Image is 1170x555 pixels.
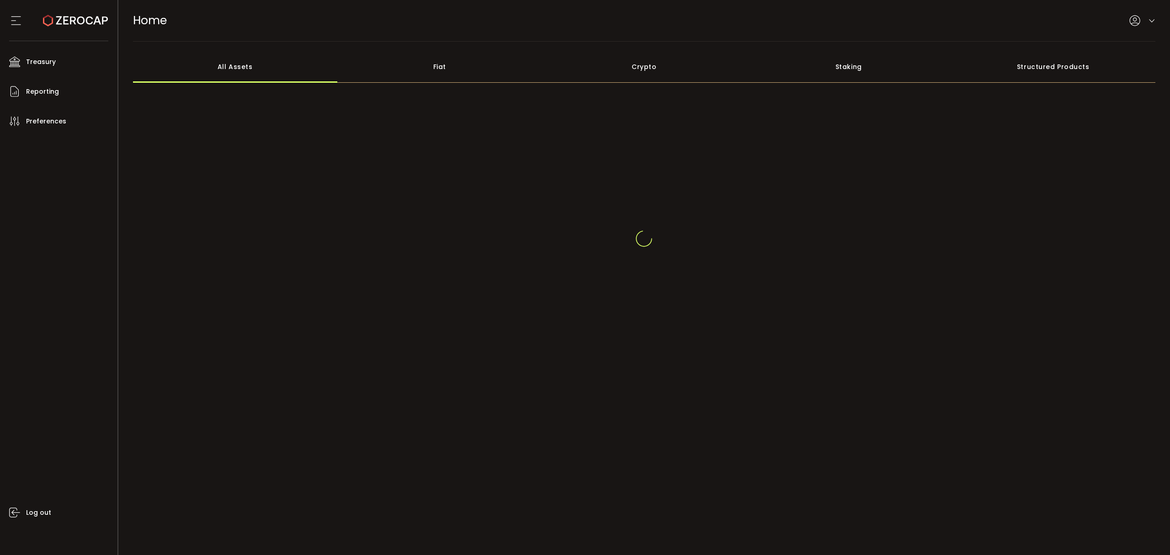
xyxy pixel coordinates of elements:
span: Preferences [26,115,66,128]
div: Crypto [542,51,747,83]
div: Fiat [337,51,542,83]
span: Treasury [26,55,56,69]
div: Staking [746,51,951,83]
div: Structured Products [951,51,1156,83]
span: Home [133,12,167,28]
div: All Assets [133,51,338,83]
span: Log out [26,506,51,519]
span: Reporting [26,85,59,98]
